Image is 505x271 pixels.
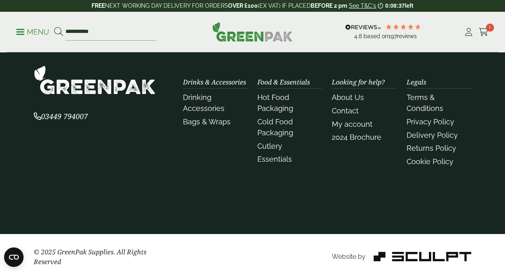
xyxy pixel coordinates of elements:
[486,24,494,32] span: 1
[4,247,24,267] button: Open CMP widget
[228,2,258,9] strong: OVER £100
[212,22,293,41] img: GreenPak Supplies
[407,131,458,139] a: Delivery Policy
[34,113,88,121] a: 03449 794007
[332,253,366,260] span: Website by
[16,27,49,35] a: Menu
[464,28,474,36] i: My Account
[385,23,422,30] div: 4.79 Stars
[407,93,443,113] a: Terms & Conditions
[407,144,456,152] a: Returns Policy
[332,93,364,102] a: About Us
[311,2,347,9] strong: BEFORE 2 pm
[407,117,454,126] a: Privacy Policy
[34,247,173,267] p: © 2025 GreenPak Supplies. All Rights Reserved
[332,106,359,115] a: Contact
[388,33,397,39] span: 197
[183,93,224,113] a: Drinking Accessories
[407,157,453,166] a: Cookie Policy
[354,33,364,39] span: 4.8
[405,2,414,9] span: left
[332,120,372,128] a: My account
[374,252,471,261] img: Sculpt
[34,111,88,121] span: 03449 794007
[257,155,292,163] a: Essentials
[364,33,388,39] span: Based on
[34,65,156,95] img: GreenPak Supplies
[479,26,489,38] a: 1
[257,142,282,150] a: Cutlery
[397,33,417,39] span: reviews
[479,28,489,36] i: Cart
[183,117,231,126] a: Bags & Wraps
[257,93,293,113] a: Hot Food Packaging
[257,117,293,137] a: Cold Food Packaging
[349,2,376,9] a: See T&C's
[16,27,49,37] p: Menu
[332,133,381,141] a: 2024 Brochure
[385,2,405,9] span: 0:08:37
[91,2,105,9] strong: FREE
[345,24,381,30] img: REVIEWS.io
